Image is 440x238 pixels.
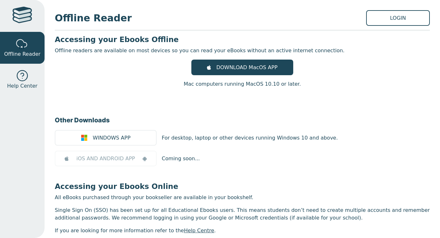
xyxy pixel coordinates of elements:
span: iOS AND ANDROID APP [76,155,135,162]
p: Single Sign On (SSO) has been set up for all Educational Ebooks users. This means students don’t ... [55,206,430,222]
span: Offline Reader [55,11,366,25]
h3: Other Downloads [55,115,430,125]
span: Help Center [7,82,37,90]
p: Mac computers running MacOS 10.10 or later. [184,80,301,88]
h3: Accessing your Ebooks Online [55,182,430,191]
a: WINDOWS APP [55,130,157,146]
a: LOGIN [366,10,430,26]
a: DOWNLOAD MacOS APP [191,60,293,75]
a: Help Centre [184,227,214,234]
p: If you are looking for more information refer to the . [55,227,430,234]
p: All eBooks purchased through your bookseller are available in your bookshelf. [55,194,430,201]
span: WINDOWS APP [93,134,131,142]
h3: Accessing your Ebooks Offline [55,35,430,44]
p: For desktop, laptop or other devices running Windows 10 and above. [162,134,338,142]
p: Coming soon... [162,155,200,162]
span: Offline Reader [4,50,40,58]
span: DOWNLOAD MacOS APP [216,64,277,71]
p: Offline readers are available on most devices so you can read your eBooks without an active inter... [55,47,430,54]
